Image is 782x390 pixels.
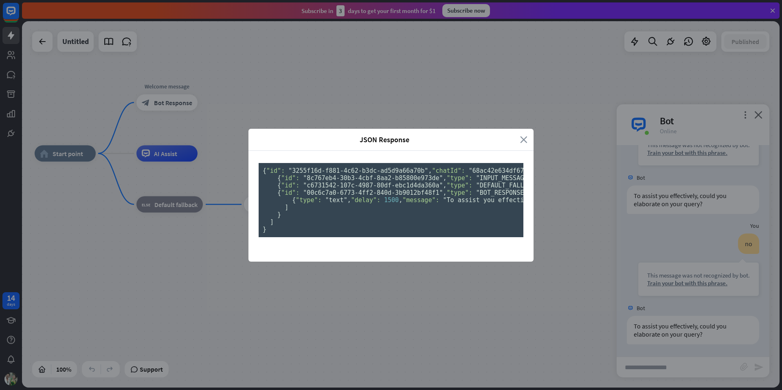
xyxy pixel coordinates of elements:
span: "3255f16d-f881-4c62-b3dc-ad5d9a66a70b" [288,167,428,174]
span: "DEFAULT_FALLBACK" [476,182,543,189]
span: "00c6c7a0-6773-4ff2-840d-3b9012bf48f1" [303,189,443,196]
span: "type": [447,182,472,189]
span: "type": [447,174,472,182]
span: "To assist you effectively, could you elaborate on your query?" [443,196,675,204]
span: 1500 [384,196,399,204]
span: "INPUT_MESSAGE" [476,174,531,182]
span: "chatId": [432,167,465,174]
span: "id": [266,167,285,174]
span: "68ac42e634df670007de4366" [469,167,565,174]
span: "BOT_RESPONSE" [476,189,527,196]
span: "id": [281,182,299,189]
span: "text" [325,196,347,204]
i: close [520,135,527,144]
button: Open LiveChat chat widget [7,3,31,28]
span: JSON Response [255,135,514,144]
span: "id": [281,174,299,182]
span: "message": [402,196,439,204]
span: "c6731542-107c-4987-80df-ebc1d4da360a" [303,182,443,189]
pre: { , , , , , , , {}, [ , , , ], [ { , , }, { , }, { , , [ { , , } ] } ] } [259,163,523,237]
span: "delay": [351,196,380,204]
span: "type": [447,189,472,196]
span: "type": [296,196,321,204]
span: "8c767eb4-30b3-4cbf-8aa2-b85800e973de" [303,174,443,182]
span: "id": [281,189,299,196]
